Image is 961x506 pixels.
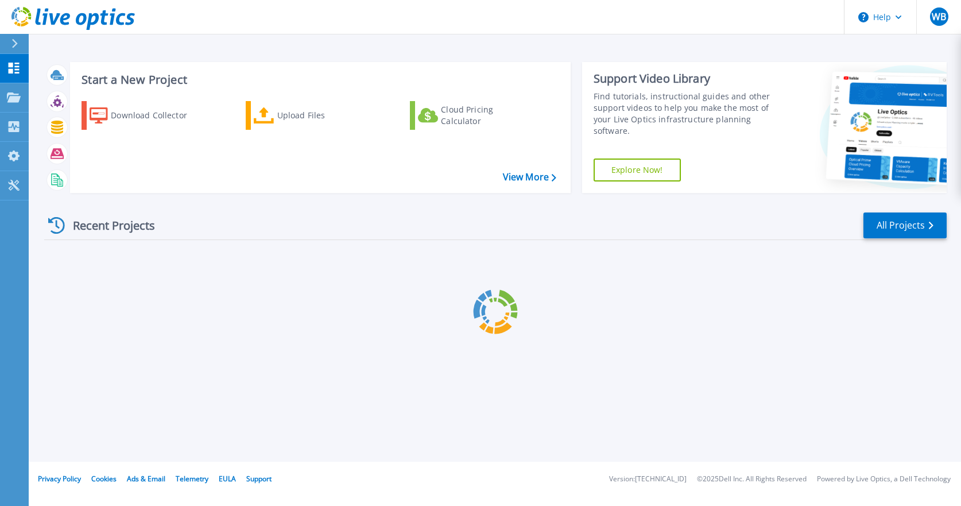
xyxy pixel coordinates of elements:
a: All Projects [863,213,947,238]
a: Privacy Policy [38,474,81,484]
div: Recent Projects [44,211,170,240]
a: Explore Now! [594,159,681,181]
li: Powered by Live Optics, a Dell Technology [817,476,951,483]
li: © 2025 Dell Inc. All Rights Reserved [697,476,807,483]
a: View More [503,172,556,183]
div: Download Collector [111,104,203,127]
a: EULA [219,474,236,484]
div: Upload Files [277,104,369,127]
a: Download Collector [82,101,210,130]
div: Find tutorials, instructional guides and other support videos to help you make the most of your L... [594,91,778,137]
span: WB [932,12,946,21]
div: Support Video Library [594,71,778,86]
a: Support [246,474,272,484]
h3: Start a New Project [82,74,556,86]
div: Cloud Pricing Calculator [441,104,533,127]
li: Version: [TECHNICAL_ID] [609,476,687,483]
a: Telemetry [176,474,208,484]
a: Cloud Pricing Calculator [410,101,538,130]
a: Upload Files [246,101,374,130]
a: Ads & Email [127,474,165,484]
a: Cookies [91,474,117,484]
